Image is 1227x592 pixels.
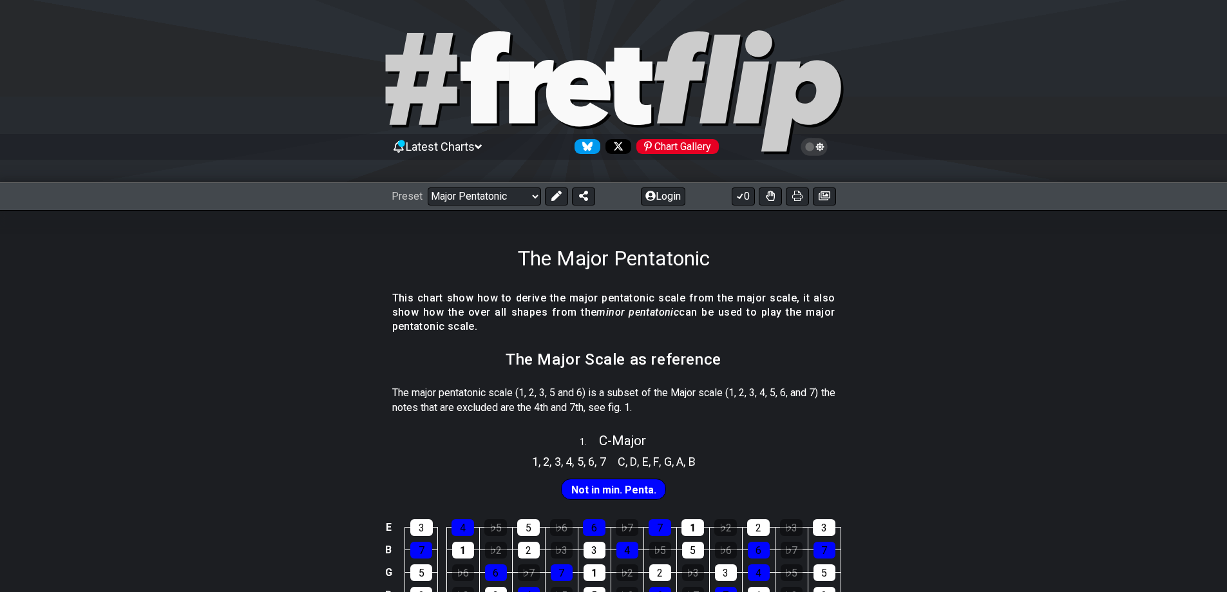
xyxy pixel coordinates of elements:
[410,542,432,559] div: 7
[676,453,683,470] span: A
[594,453,600,470] span: ,
[653,453,659,470] span: F
[485,542,507,559] div: ♭2
[672,453,677,470] span: ,
[452,519,474,536] div: 4
[551,542,573,559] div: ♭3
[642,453,649,470] span: E
[649,542,671,559] div: ♭5
[392,386,835,415] p: The major pentatonic scale (1, 2, 3, 5 and 6) is a subset of the Major scale (1, 2, 3, 4, 5, 6, a...
[649,564,671,581] div: 2
[410,564,432,581] div: 5
[485,564,507,581] div: 6
[641,187,685,205] button: Login
[748,542,770,559] div: 6
[659,453,664,470] span: ,
[517,519,540,536] div: 5
[715,564,737,581] div: 3
[545,187,568,205] button: Edit Preset
[566,453,572,470] span: 4
[759,187,782,205] button: Toggle Dexterity for all fretkits
[664,453,672,470] span: G
[551,564,573,581] div: 7
[748,564,770,581] div: 4
[392,190,423,202] span: Preset
[526,450,612,470] section: Scale pitch classes
[452,542,474,559] div: 1
[518,246,710,271] h1: The Major Pentatonic
[807,141,822,153] span: Toggle light / dark theme
[616,564,638,581] div: ♭2
[406,140,475,153] span: Latest Charts
[649,453,654,470] span: ,
[618,453,625,470] span: C
[625,453,631,470] span: ,
[616,519,638,536] div: ♭7
[781,564,803,581] div: ♭5
[813,187,836,205] button: Create image
[381,516,396,539] td: E
[518,564,540,581] div: ♭7
[580,435,599,450] span: 1 .
[549,453,555,470] span: ,
[584,453,589,470] span: ,
[550,519,573,536] div: ♭6
[555,453,561,470] span: 3
[381,561,396,584] td: G
[583,519,605,536] div: 6
[518,542,540,559] div: 2
[630,453,637,470] span: D
[681,519,704,536] div: 1
[689,453,696,470] span: B
[631,139,719,154] a: #fretflip at Pinterest
[410,519,433,536] div: 3
[596,306,679,318] em: minor pentatonic
[600,453,606,470] span: 7
[732,187,755,205] button: 0
[381,539,396,561] td: B
[572,187,595,205] button: Share Preset
[649,519,671,536] div: 7
[683,453,689,470] span: ,
[682,564,704,581] div: ♭3
[715,542,737,559] div: ♭6
[392,291,835,334] h4: This chart show how to derive the major pentatonic scale from the major scale, it also show how t...
[599,433,646,448] span: C - Major
[747,519,770,536] div: 2
[714,519,737,536] div: ♭2
[584,564,605,581] div: 1
[636,139,719,154] div: Chart Gallery
[561,453,566,470] span: ,
[484,519,507,536] div: ♭5
[532,453,538,470] span: 1
[813,542,835,559] div: 7
[781,542,803,559] div: ♭7
[786,187,809,205] button: Print
[452,564,474,581] div: ♭6
[577,453,584,470] span: 5
[616,542,638,559] div: 4
[682,542,704,559] div: 5
[813,564,835,581] div: 5
[813,519,835,536] div: 3
[538,453,544,470] span: ,
[571,481,656,499] span: First enable full edit mode to edit
[428,187,541,205] select: Preset
[569,139,600,154] a: Follow #fretflip at Bluesky
[612,450,701,470] section: Scale pitch classes
[600,139,631,154] a: Follow #fretflip at X
[588,453,594,470] span: 6
[584,542,605,559] div: 3
[572,453,577,470] span: ,
[637,453,642,470] span: ,
[780,519,803,536] div: ♭3
[543,453,549,470] span: 2
[506,352,721,367] h2: The Major Scale as reference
